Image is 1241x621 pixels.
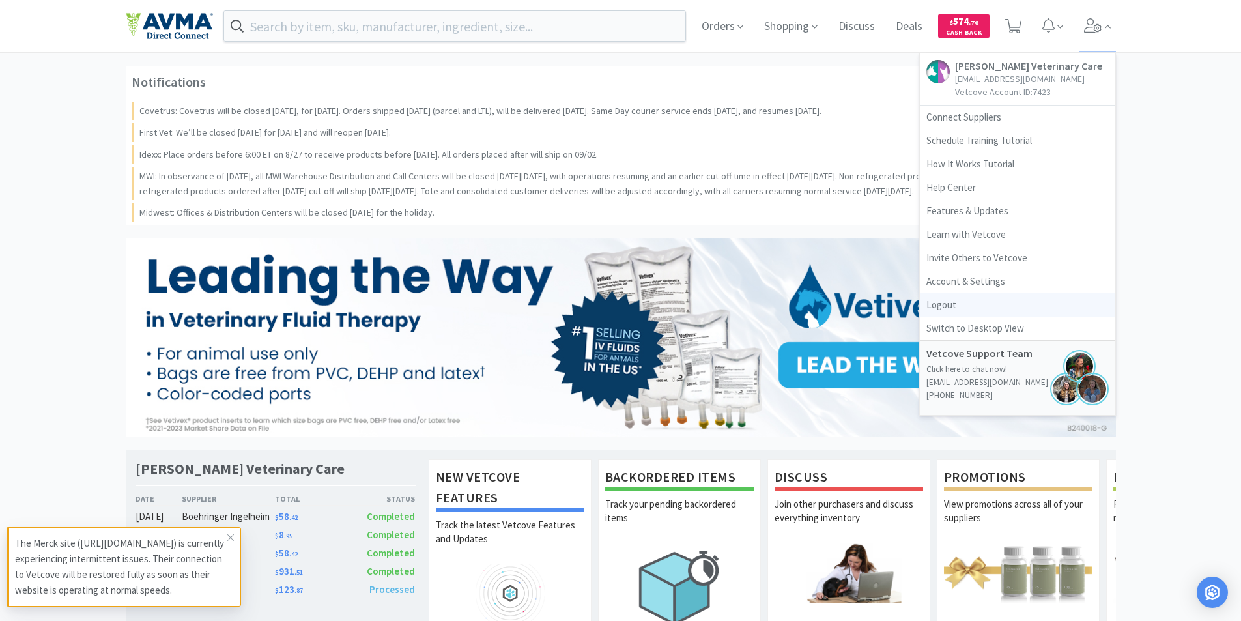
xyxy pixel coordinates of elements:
span: . 42 [289,550,298,558]
a: [DATE]Boehringer Ingelheim$58.42Completed [136,509,416,525]
div: Status [345,493,416,505]
h5: [PERSON_NAME] Veterinary Care [955,60,1102,72]
p: Join other purchasers and discuss everything inventory [775,497,923,543]
p: Covetrus: Covetrus will be closed [DATE], for [DATE]. Orders shipped [DATE] (parcel and LTL), wil... [139,104,821,118]
span: . 87 [294,586,303,595]
a: [DATE]Midwest$58.42Completed [136,545,416,561]
a: Switch to Desktop View [920,317,1115,340]
span: Cash Back [946,29,982,38]
span: $ [275,532,279,540]
span: . 42 [289,513,298,522]
span: 123 [275,583,303,596]
span: . 95 [284,532,292,540]
a: Click here to chat now! [926,364,1007,375]
p: [PHONE_NUMBER] [926,389,1109,402]
img: ksen.png [1076,373,1109,405]
span: 931 [275,565,303,577]
a: Connect Suppliers [920,106,1115,129]
a: Schedule Training Tutorial [920,129,1115,152]
p: Vetcove Account ID: 7423 [955,85,1102,98]
img: hero_discuss.png [775,543,923,602]
input: Search by item, sku, manufacturer, ingredient, size... [224,11,686,41]
a: [DATE]Midwest$8.95Completed [136,527,416,543]
div: [DATE] [136,509,182,525]
div: Date [136,493,182,505]
a: Discuss [833,21,880,33]
a: [DATE]Midwest$931.51Completed [136,564,416,579]
p: MWI: In observance of [DATE], all MWI Warehouse Distribution and Call Centers will be closed [DAT... [139,169,1105,198]
p: Idexx: Place orders before 6:00 ET on 8/27 to receive products before [DATE]. All orders placed a... [139,147,598,162]
a: Features & Updates [920,199,1115,223]
span: $ [950,18,953,27]
span: 8 [275,528,292,541]
a: Invite Others to Vetcove [920,246,1115,270]
div: Open Intercom Messenger [1197,577,1228,608]
a: How It Works Tutorial [920,152,1115,176]
span: Completed [367,510,415,523]
h1: Promotions [944,467,1092,491]
h3: Notifications [132,72,206,93]
div: Boehringer Ingelheim [182,509,275,525]
p: [EMAIL_ADDRESS][DOMAIN_NAME] [926,376,1109,389]
p: Midwest: Offices & Distribution Centers will be closed [DATE] for the holiday. [139,205,435,220]
span: $ [275,550,279,558]
span: . 76 [969,18,978,27]
p: Track the latest Vetcove Features and Updates [436,518,584,564]
span: . 51 [294,568,303,577]
span: Processed [369,583,415,596]
h1: New Vetcove Features [436,467,584,512]
span: $ [275,568,279,577]
img: hero_promotions.png [944,543,1092,602]
div: Supplier [182,493,275,505]
a: [PERSON_NAME] Veterinary Care[EMAIL_ADDRESS][DOMAIN_NAME]Vetcove Account ID:7423 [920,53,1115,106]
span: Completed [367,565,415,577]
img: e4e33dab9f054f5782a47901c742baa9_102.png [126,12,213,40]
a: Account & Settings [920,270,1115,293]
span: Completed [367,528,415,541]
p: The Merck site ([URL][DOMAIN_NAME]) is currently experiencing intermittent issues. Their connecti... [15,536,227,598]
h1: [PERSON_NAME] Veterinary Care [136,459,345,478]
h1: Discuss [775,467,923,491]
div: Total [275,493,345,505]
span: 58 [275,510,298,523]
span: Completed [367,547,415,559]
p: View promotions across all of your suppliers [944,497,1092,543]
p: [EMAIL_ADDRESS][DOMAIN_NAME] [955,72,1102,85]
a: Help Center [920,176,1115,199]
span: 574 [950,15,978,27]
img: jennifer.png [1063,350,1096,383]
span: 58 [275,547,298,559]
h5: Vetcove Support Team [926,347,1057,360]
span: $ [275,586,279,595]
p: Track your pending backordered items [605,497,754,543]
a: Learn with Vetcove [920,223,1115,246]
a: Deals [891,21,928,33]
span: $ [275,513,279,522]
h1: Backordered Items [605,467,754,491]
a: $574.76Cash Back [938,8,990,44]
p: First Vet: We’ll be closed [DATE] for [DATE] and will reopen [DATE]. [139,125,391,139]
a: Logout [920,293,1115,317]
a: [DATE]Merck$123.87Processed [136,582,416,598]
img: 6bcff1d5513c4292bcae26201ab6776f.jpg [126,238,1116,437]
img: hannah.png [1050,373,1083,405]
